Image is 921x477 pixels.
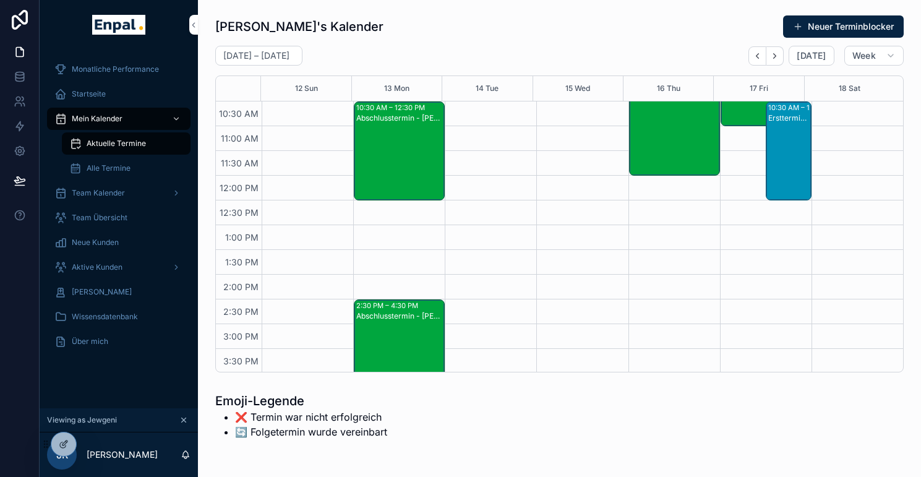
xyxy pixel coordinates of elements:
[47,256,191,278] a: Aktive Kunden
[354,300,444,398] div: 2:30 PM – 4:30 PMAbschlusstermin - [PERSON_NAME]
[72,337,108,346] span: Über mich
[223,49,289,62] h2: [DATE] – [DATE]
[47,306,191,328] a: Wissensdatenbank
[354,102,444,200] div: 10:30 AM – 12:30 PMAbschlusstermin - [PERSON_NAME]
[222,257,262,267] span: 1:30 PM
[657,76,680,101] button: 16 Thu
[47,330,191,353] a: Über mich
[220,331,262,342] span: 3:00 PM
[750,76,768,101] button: 17 Fri
[235,424,387,439] li: 🔄️ Folgetermin wurde vereinbart
[72,89,106,99] span: Startseite
[565,76,590,101] button: 15 Wed
[87,163,131,173] span: Alle Termine
[356,301,421,311] div: 2:30 PM – 4:30 PM
[295,76,318,101] button: 12 Sun
[476,76,499,101] button: 14 Tue
[47,231,191,254] a: Neue Kunden
[216,108,262,119] span: 10:30 AM
[87,139,146,148] span: Aktuelle Termine
[766,102,811,200] div: 10:30 AM – 12:30 PMErsttermin - [PERSON_NAME]
[72,114,122,124] span: Mein Kalender
[72,312,138,322] span: Wissensdatenbank
[47,207,191,229] a: Team Übersicht
[220,306,262,317] span: 2:30 PM
[87,449,158,461] p: [PERSON_NAME]
[218,158,262,168] span: 11:30 AM
[215,392,387,410] h1: Emoji-Legende
[220,281,262,292] span: 2:00 PM
[72,287,132,297] span: [PERSON_NAME]
[47,182,191,204] a: Team Kalender
[72,238,119,247] span: Neue Kunden
[839,76,860,101] button: 18 Sat
[215,18,383,35] h1: [PERSON_NAME]'s Kalender
[356,113,443,123] div: Abschlusstermin - [PERSON_NAME]
[748,46,766,66] button: Back
[40,49,198,369] div: scrollable content
[235,410,387,424] li: ❌ Termin war nicht erfolgreich
[72,213,127,223] span: Team Übersicht
[766,46,784,66] button: Next
[220,356,262,366] span: 3:30 PM
[47,83,191,105] a: Startseite
[384,76,409,101] button: 13 Mon
[218,133,262,144] span: 11:00 AM
[62,132,191,155] a: Aktuelle Termine
[768,103,840,113] div: 10:30 AM – 12:30 PM
[72,188,125,198] span: Team Kalender
[797,50,826,61] span: [DATE]
[47,108,191,130] a: Mein Kalender
[356,103,428,113] div: 10:30 AM – 12:30 PM
[356,311,443,321] div: Abschlusstermin - [PERSON_NAME]
[630,77,719,175] div: 10:00 AM – 12:00 PMAbschlusstermin - [PERSON_NAME]
[47,281,191,303] a: [PERSON_NAME]
[222,232,262,243] span: 1:00 PM
[92,15,145,35] img: App logo
[216,183,262,193] span: 12:00 PM
[72,64,159,74] span: Monatliche Performance
[47,415,117,425] span: Viewing as Jewgeni
[47,58,191,80] a: Monatliche Performance
[216,207,262,218] span: 12:30 PM
[62,157,191,179] a: Alle Termine
[72,262,122,272] span: Aktive Kunden
[844,46,904,66] button: Week
[789,46,834,66] button: [DATE]
[852,50,876,61] span: Week
[768,113,810,123] div: Ersttermin - [PERSON_NAME]
[783,15,904,38] button: Neuer Terminblocker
